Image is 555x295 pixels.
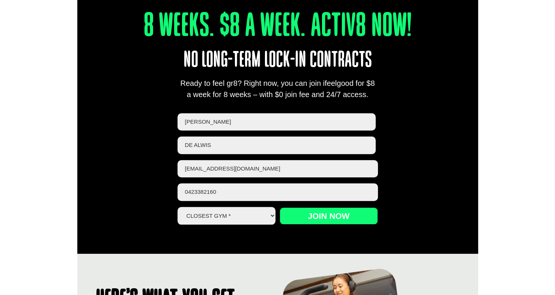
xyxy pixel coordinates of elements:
[97,44,458,78] p: No long-term lock-in contracts
[280,207,378,225] input: Join now
[177,183,378,201] input: Phone *
[177,136,376,154] input: Last name *
[117,10,438,44] h1: 8 Weeks. $8 A Week. Activ8 Now!
[177,113,376,131] input: First name *
[177,160,378,178] input: Email *
[177,78,378,100] div: Ready to feel gr8? Right now, you can join ifeelgood for $8 a week for 8 weeks – with $0 join fee...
